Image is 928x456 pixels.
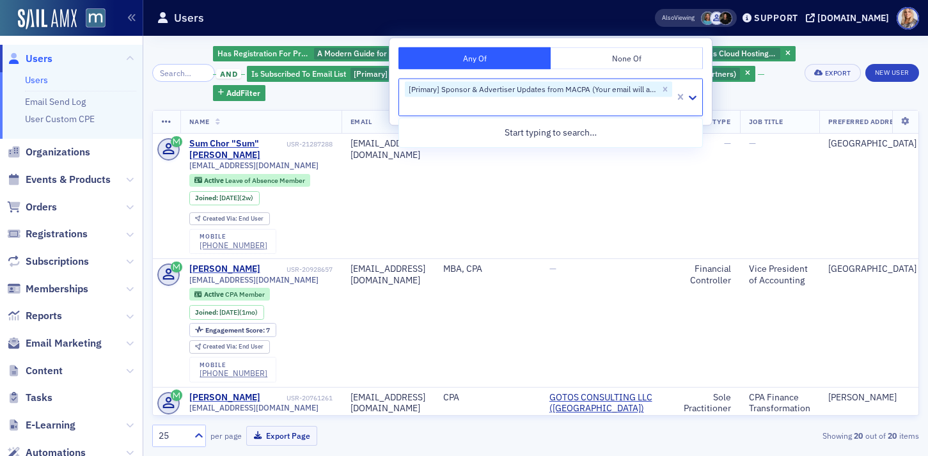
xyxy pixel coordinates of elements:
div: [EMAIL_ADDRESS][DOMAIN_NAME] [350,392,425,414]
span: Tasks [26,391,52,405]
div: USR-21287288 [287,140,333,148]
div: Joined: 2025-08-11 00:00:00 [189,305,264,319]
span: Has Registration For Product [217,48,321,58]
span: Engagement Score : [205,326,266,334]
a: Reports [7,309,62,323]
span: Margaret DeRoose [701,12,714,25]
div: End User [203,216,263,223]
span: Job Type [697,117,730,126]
div: 25 [159,429,187,443]
div: Remove [Primary] Sponsor & Advertiser Updates from MACPA (Your email will also be shared with MAC... [658,82,672,97]
button: Any Of [398,47,551,70]
span: — [724,138,731,149]
div: [EMAIL_ADDRESS][DOMAIN_NAME] [350,138,425,161]
span: Name [189,117,210,126]
div: USR-20761261 [262,394,333,402]
span: Reports [26,309,62,323]
div: mobile [200,361,267,369]
span: [Primary] Sponsor & Advertiser Updates from MACPA (Your email will also be shared with MACPA part... [354,68,736,79]
div: Created Via: End User [189,212,270,226]
div: Active: Active: Leave of Absence Member [189,174,311,187]
strong: 20 [852,430,865,441]
span: [DATE] [219,193,239,202]
a: Content [7,364,63,378]
div: Support [754,12,798,24]
a: Users [7,52,52,66]
div: [Primary] Sponsor & Advertiser Updates from MACPA (Your email will also be shared with MACPA part... [247,66,755,82]
span: Orders [26,200,57,214]
input: Search… [152,64,215,82]
a: Memberships [7,282,88,296]
button: [DOMAIN_NAME] [806,13,893,22]
img: SailAMX [86,8,106,28]
span: Created Via : [203,214,239,223]
a: Events & Products [7,173,111,187]
div: 7 [205,327,270,334]
a: Active CPA Member [194,290,264,299]
span: CPA Member [225,290,265,299]
div: Financial Controller [684,263,731,286]
a: [PHONE_NUMBER] [200,368,267,378]
div: End User [203,343,263,350]
span: [EMAIL_ADDRESS][DOMAIN_NAME] [189,403,319,413]
div: Active: Active: CPA Member [189,288,271,301]
span: and [216,69,241,79]
div: Created Via: End User [189,340,270,354]
span: — [749,138,756,149]
div: [EMAIL_ADDRESS][DOMAIN_NAME] [350,263,425,286]
span: Viewing [662,13,695,22]
button: and [213,69,245,79]
button: AddFilter [213,85,265,101]
span: Users [26,52,52,66]
div: Also [662,13,674,22]
h1: Users [174,10,204,26]
a: E-Learning [7,418,75,432]
span: Justin Chase [710,12,723,25]
a: Email Send Log [25,96,86,107]
span: [EMAIL_ADDRESS][DOMAIN_NAME] [189,161,319,170]
a: [PERSON_NAME] [189,392,260,404]
a: Email Marketing [7,336,102,350]
button: Export [805,64,860,82]
div: Vice President of Accounting [749,263,810,286]
div: Export [825,70,851,77]
span: A Modern Guide for Firms: Achieve Effortless Security, Compliance and Resiliency (brought to you ... [317,48,775,68]
span: Is Subscribed To Email List [251,68,346,79]
div: [Primary] Sponsor & Advertiser Updates from MACPA (Your email will also be shared with MACPA part... [405,82,658,97]
div: [GEOGRAPHIC_DATA] [828,263,921,275]
span: Profile [897,7,919,29]
div: (1mo) [219,308,258,317]
div: (2w) [219,194,253,202]
span: Leave of Absence Member [225,176,305,185]
a: GOTOS CONSULTING LLC ([GEOGRAPHIC_DATA]) [549,392,666,414]
span: Job Title [749,117,783,126]
a: User Custom CPE [25,113,95,125]
a: [PHONE_NUMBER] [200,240,267,250]
span: — [549,138,556,149]
span: Lauren McDonough [719,12,732,25]
a: New User [865,64,919,82]
a: [PERSON_NAME] [189,263,260,275]
div: Sum Chor "Sum" [PERSON_NAME] [189,138,285,161]
span: — [549,263,556,274]
span: Joined : [195,308,219,317]
div: CPA [443,392,531,404]
span: Email Marketing [26,336,102,350]
div: CPA Finance Transformation Advisor [749,392,810,426]
a: Tasks [7,391,52,405]
span: Add Filter [226,87,260,98]
img: SailAMX [18,9,77,29]
span: Email [350,117,372,126]
div: Joined: 2025-08-28 00:00:00 [189,191,260,205]
span: Memberships [26,282,88,296]
span: Registrations [26,227,88,241]
button: None Of [551,47,703,70]
a: Registrations [7,227,88,241]
div: [PERSON_NAME] [828,392,921,404]
span: Joined : [195,194,219,202]
a: Organizations [7,145,90,159]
